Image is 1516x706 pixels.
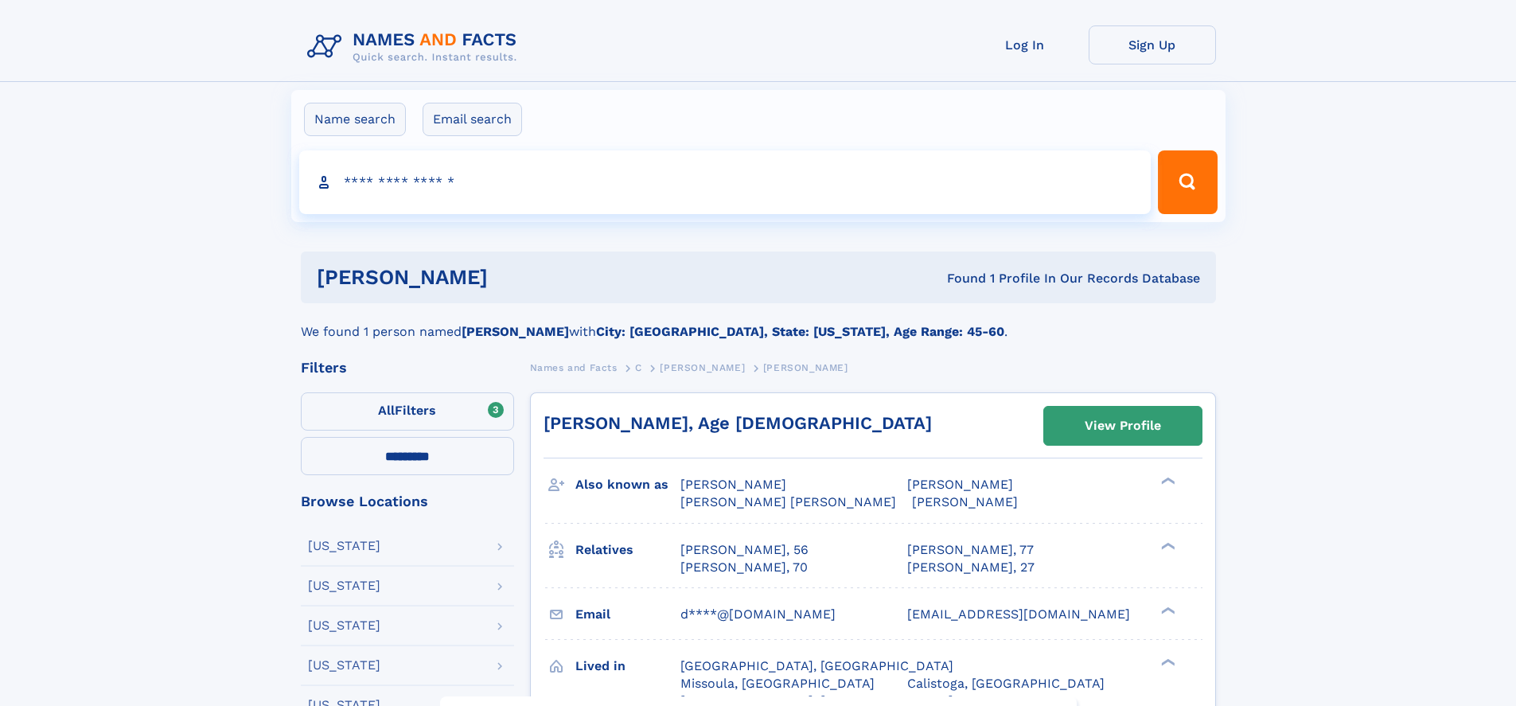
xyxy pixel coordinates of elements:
[680,541,809,559] a: [PERSON_NAME], 56
[1157,476,1176,486] div: ❯
[304,103,406,136] label: Name search
[635,357,642,377] a: C
[575,471,680,498] h3: Also known as
[301,494,514,509] div: Browse Locations
[1089,25,1216,64] a: Sign Up
[660,362,745,373] span: [PERSON_NAME]
[961,25,1089,64] a: Log In
[301,361,514,375] div: Filters
[680,559,808,576] a: [PERSON_NAME], 70
[717,270,1200,287] div: Found 1 Profile In Our Records Database
[907,607,1130,622] span: [EMAIL_ADDRESS][DOMAIN_NAME]
[1157,605,1176,615] div: ❯
[530,357,618,377] a: Names and Facts
[660,357,745,377] a: [PERSON_NAME]
[299,150,1152,214] input: search input
[301,392,514,431] label: Filters
[301,25,530,68] img: Logo Names and Facts
[1157,657,1176,667] div: ❯
[1044,407,1202,445] a: View Profile
[462,324,569,339] b: [PERSON_NAME]
[1085,408,1161,444] div: View Profile
[317,267,718,287] h1: [PERSON_NAME]
[308,659,380,672] div: [US_STATE]
[907,676,1105,691] span: Calistoga, [GEOGRAPHIC_DATA]
[575,601,680,628] h3: Email
[544,413,932,433] a: [PERSON_NAME], Age [DEMOGRAPHIC_DATA]
[575,653,680,680] h3: Lived in
[378,403,395,418] span: All
[680,494,896,509] span: [PERSON_NAME] [PERSON_NAME]
[763,362,848,373] span: [PERSON_NAME]
[680,676,875,691] span: Missoula, [GEOGRAPHIC_DATA]
[912,494,1018,509] span: [PERSON_NAME]
[907,541,1034,559] a: [PERSON_NAME], 77
[1158,150,1217,214] button: Search Button
[575,536,680,564] h3: Relatives
[308,540,380,552] div: [US_STATE]
[680,658,953,673] span: [GEOGRAPHIC_DATA], [GEOGRAPHIC_DATA]
[308,619,380,632] div: [US_STATE]
[301,303,1216,341] div: We found 1 person named with .
[635,362,642,373] span: C
[680,477,786,492] span: [PERSON_NAME]
[907,559,1035,576] a: [PERSON_NAME], 27
[1157,540,1176,551] div: ❯
[596,324,1004,339] b: City: [GEOGRAPHIC_DATA], State: [US_STATE], Age Range: 45-60
[423,103,522,136] label: Email search
[308,579,380,592] div: [US_STATE]
[907,477,1013,492] span: [PERSON_NAME]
